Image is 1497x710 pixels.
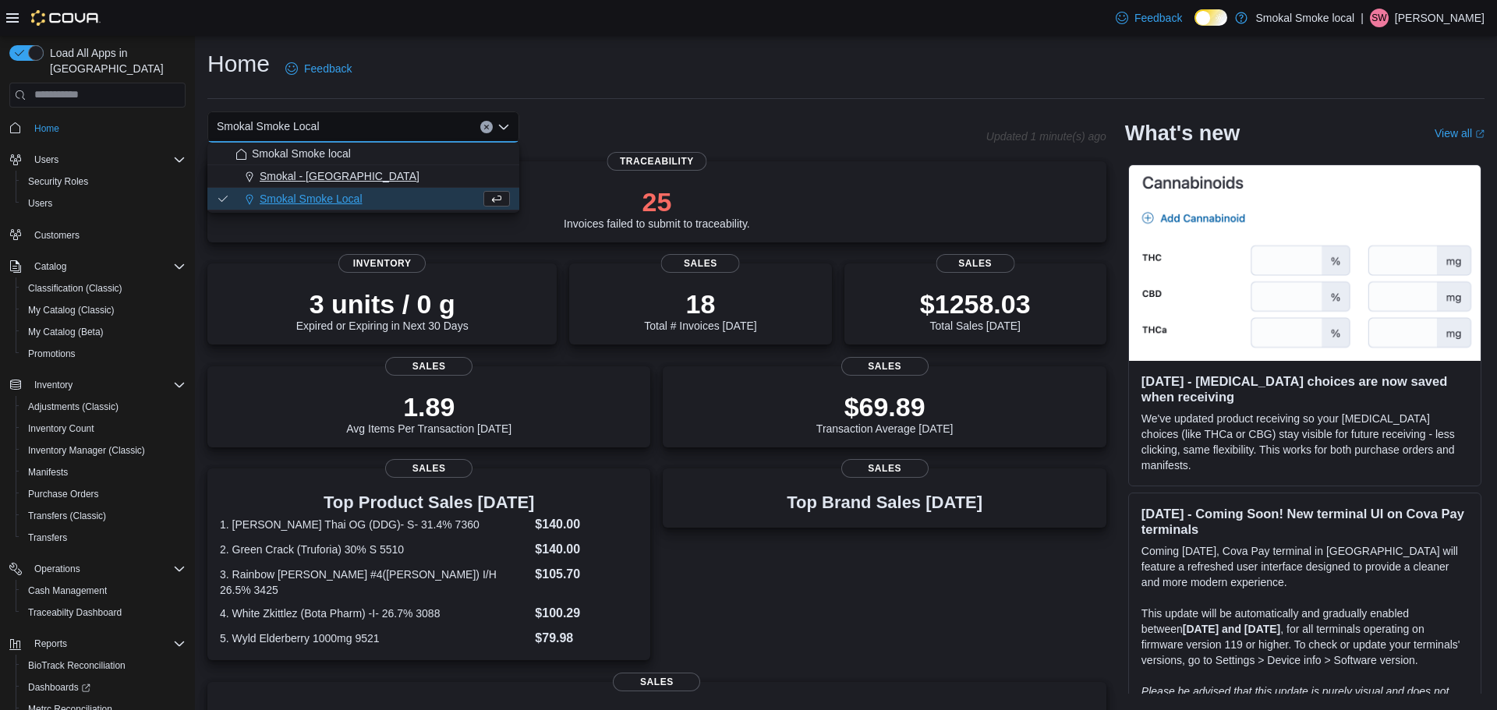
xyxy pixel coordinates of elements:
span: Inventory Count [22,419,186,438]
button: Operations [3,558,192,580]
dd: $79.98 [535,629,638,648]
button: Users [3,149,192,171]
span: Security Roles [22,172,186,191]
span: My Catalog (Beta) [22,323,186,341]
a: Users [22,194,58,213]
dd: $105.70 [535,565,638,584]
a: Customers [28,226,86,245]
dd: $100.29 [535,604,638,623]
a: Traceabilty Dashboard [22,603,128,622]
button: BioTrack Reconciliation [16,655,192,676]
button: Transfers [16,527,192,549]
button: Smokal - [GEOGRAPHIC_DATA] [207,165,519,188]
span: Sales [385,357,472,376]
span: Sales [613,673,700,691]
a: View allExternal link [1435,127,1485,140]
strong: [DATE] and [DATE] [1183,623,1280,635]
span: Catalog [28,257,186,276]
span: Transfers (Classic) [22,507,186,525]
span: Transfers [22,528,186,547]
div: Total # Invoices [DATE] [644,288,756,332]
a: Dashboards [16,676,192,698]
span: Cash Management [28,585,107,597]
button: Reports [3,633,192,655]
span: Users [22,194,186,213]
button: Purchase Orders [16,483,192,505]
a: Inventory Count [22,419,101,438]
h3: Top Product Sales [DATE] [220,493,638,512]
h3: Top Brand Sales [DATE] [787,493,982,512]
a: Classification (Classic) [22,279,129,298]
span: Operations [28,560,186,578]
p: | [1361,9,1364,27]
span: Users [28,150,186,169]
div: Total Sales [DATE] [920,288,1031,332]
span: Catalog [34,260,66,273]
button: Classification (Classic) [16,277,192,299]
a: Purchase Orders [22,485,105,503]
dt: 1. [PERSON_NAME] Thai OG (DDG)- S- 31.4% 7360 [220,517,529,532]
a: Promotions [22,344,82,363]
a: BioTrack Reconciliation [22,656,132,675]
span: Smokal - [GEOGRAPHIC_DATA] [260,168,419,184]
button: Reports [28,634,73,653]
span: Adjustments (Classic) [28,401,119,413]
span: Smokal Smoke Local [217,117,320,136]
span: Adjustments (Classic) [22,397,186,416]
span: Transfers [28,532,67,544]
p: $1258.03 [920,288,1031,320]
span: Inventory [338,254,426,273]
dt: 5. Wyld Elderberry 1000mg 9521 [220,631,529,646]
button: Cash Management [16,580,192,602]
a: Feedback [279,53,358,84]
button: Manifests [16,461,192,483]
p: This update will be automatically and gradually enabled between , for all terminals operating on ... [1141,606,1468,668]
span: Home [28,118,186,138]
span: My Catalog (Beta) [28,326,104,338]
span: Feedback [1134,10,1182,26]
button: Catalog [28,257,73,276]
span: Feedback [304,61,352,76]
span: Transfers (Classic) [28,510,106,522]
button: Catalog [3,256,192,277]
dt: 2. Green Crack (Truforia) 30% S 5510 [220,542,529,557]
button: My Catalog (Beta) [16,321,192,343]
p: [PERSON_NAME] [1395,9,1485,27]
button: Home [3,117,192,140]
div: Transaction Average [DATE] [816,391,954,435]
button: Promotions [16,343,192,365]
button: Inventory [3,374,192,396]
a: Security Roles [22,172,94,191]
span: Dashboards [22,678,186,697]
span: Customers [28,225,186,245]
img: Cova [31,10,101,26]
button: Traceabilty Dashboard [16,602,192,623]
button: Users [16,193,192,214]
button: Close list of options [497,121,510,133]
button: Smokal Smoke Local [207,188,519,210]
span: BioTrack Reconciliation [22,656,186,675]
span: Inventory Count [28,422,94,435]
span: My Catalog (Classic) [22,301,186,320]
span: My Catalog (Classic) [28,304,115,316]
button: Inventory [28,376,79,394]
span: Dashboards [28,681,90,694]
button: Security Roles [16,171,192,193]
p: Coming [DATE], Cova Pay terminal in [GEOGRAPHIC_DATA] will feature a refreshed user interface des... [1141,543,1468,590]
p: 3 units / 0 g [296,288,469,320]
span: Cash Management [22,581,186,600]
p: Updated 1 minute(s) ago [986,130,1106,143]
span: Manifests [28,466,68,479]
button: Clear input [480,121,493,133]
span: Manifests [22,463,186,482]
button: Inventory Count [16,418,192,440]
div: Expired or Expiring in Next 30 Days [296,288,469,332]
a: Transfers [22,528,73,547]
a: My Catalog (Beta) [22,323,110,341]
button: Customers [3,224,192,246]
a: Cash Management [22,581,113,600]
h2: What's new [1125,121,1240,146]
span: Traceabilty Dashboard [28,606,122,619]
span: SW [1371,9,1386,27]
